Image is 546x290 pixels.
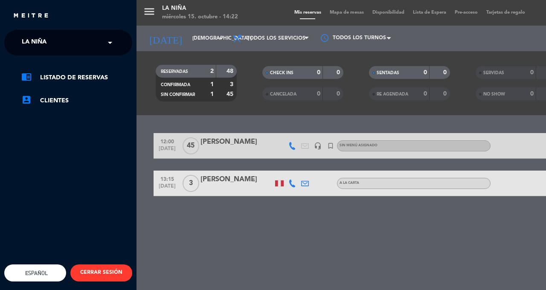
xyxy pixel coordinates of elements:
[21,72,132,83] a: chrome_reader_modeListado de Reservas
[23,270,48,276] span: Español
[21,96,132,106] a: account_boxClientes
[21,72,32,82] i: chrome_reader_mode
[21,95,32,105] i: account_box
[22,34,46,52] span: La Niña
[13,13,49,19] img: MEITRE
[70,264,132,281] button: CERRAR SESIÓN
